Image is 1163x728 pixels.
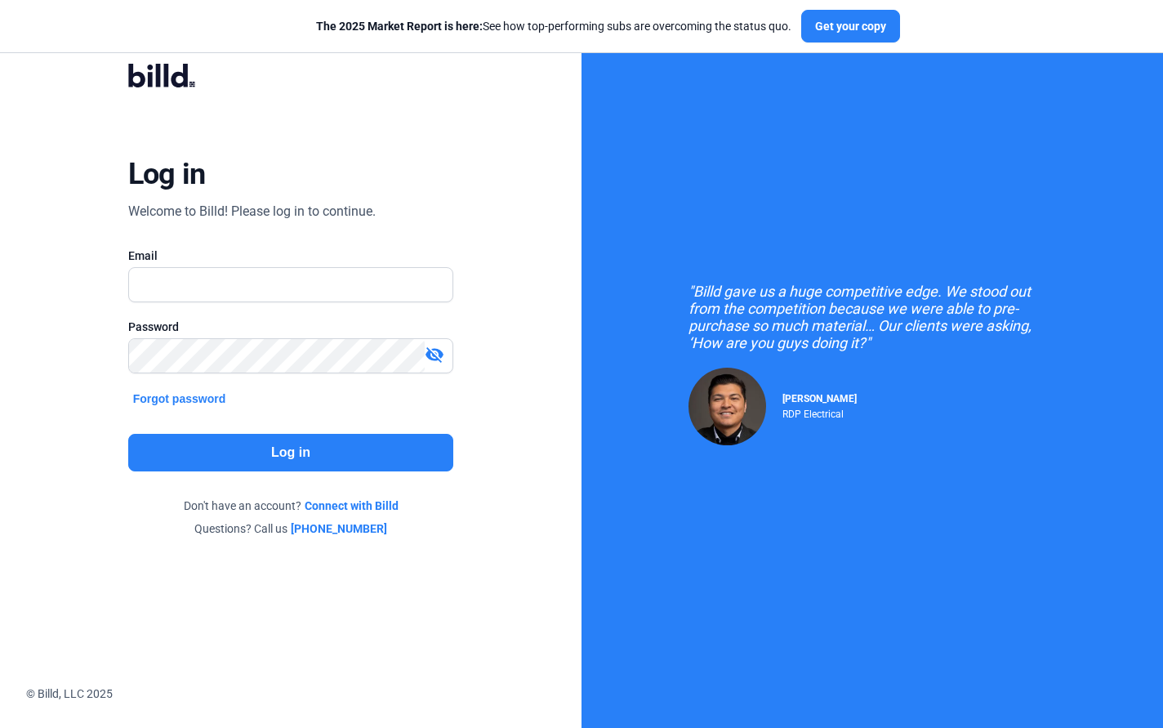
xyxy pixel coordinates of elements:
div: Don't have an account? [128,498,454,514]
div: "Billd gave us a huge competitive edge. We stood out from the competition because we were able to... [688,283,1056,351]
div: Questions? Call us [128,520,454,537]
button: Forgot password [128,390,231,408]
mat-icon: visibility_off [425,345,444,364]
div: Log in [128,156,206,192]
button: Log in [128,434,454,471]
span: [PERSON_NAME] [782,393,857,404]
div: Password [128,319,454,335]
button: Get your copy [801,10,900,42]
a: Connect with Billd [305,498,399,514]
div: RDP Electrical [782,404,857,420]
div: Welcome to Billd! Please log in to continue. [128,202,376,221]
div: See how top-performing subs are overcoming the status quo. [316,18,791,34]
a: [PHONE_NUMBER] [291,520,387,537]
img: Raul Pacheco [688,368,766,445]
span: The 2025 Market Report is here: [316,20,483,33]
div: Email [128,248,454,264]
